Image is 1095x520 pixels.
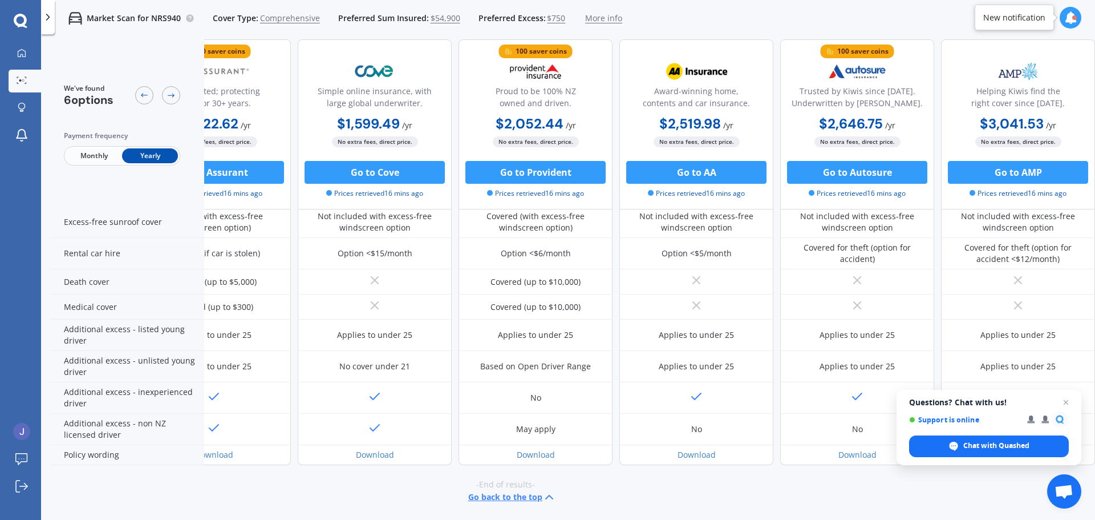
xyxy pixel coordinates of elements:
[64,83,113,94] span: We've found
[168,248,260,259] div: Covered (if car is stolen)
[1046,120,1056,131] span: / yr
[490,276,581,288] div: Covered (up to $10,000)
[50,414,204,445] div: Additional excess - non NZ licensed driver
[819,115,883,132] b: $2,646.75
[980,329,1056,341] div: Applies to under 25
[950,242,1086,265] div: Covered for theft (option for accident <$12/month)
[165,188,262,199] span: Prices retrieved 16 mins ago
[241,120,251,131] span: / yr
[809,188,906,199] span: Prices retrieved 16 mins ago
[970,188,1066,199] span: Prices retrieved 16 mins ago
[195,449,233,460] a: Download
[339,361,410,372] div: No cover under 21
[547,13,565,24] span: $750
[66,148,122,163] span: Monthly
[87,13,181,24] p: Market Scan for NRS940
[566,120,576,131] span: / yr
[659,115,721,132] b: $2,519.98
[68,11,82,25] img: car.f15378c7a67c060ca3f3.svg
[980,361,1056,372] div: Applies to under 25
[50,207,204,238] div: Excess-free sunroof cover
[305,161,445,184] button: Go to Cove
[176,329,252,341] div: Applies to under 25
[678,449,716,460] a: Download
[480,361,591,372] div: Based on Open Driver Range
[213,13,258,24] span: Cover Type:
[145,211,282,233] div: Covered (with excess-free windscreen option)
[723,120,733,131] span: / yr
[338,248,412,259] div: Option <$15/month
[659,361,734,372] div: Applies to under 25
[980,115,1044,132] b: $3,041.53
[64,92,113,107] span: 6 options
[909,416,1019,424] span: Support is online
[175,301,253,313] div: Covered (up to $300)
[326,188,423,199] span: Prices retrieved 16 mins ago
[487,188,584,199] span: Prices retrieved 16 mins ago
[194,46,245,57] div: 100 saver coins
[493,136,579,147] span: No extra fees, direct price.
[356,449,394,460] a: Download
[852,424,863,435] div: No
[306,211,443,233] div: Not included with excess-free windscreen option
[629,85,764,114] div: Award-winning home, contents and car insurance.
[820,361,895,372] div: Applies to under 25
[885,120,895,131] span: / yr
[654,136,740,147] span: No extra fees, direct price.
[337,57,412,86] img: Cove.webp
[659,57,734,86] img: AA.webp
[1047,474,1081,509] a: Open chat
[787,161,927,184] button: Go to Autosure
[490,301,581,313] div: Covered (up to $10,000)
[337,115,400,132] b: $1,599.49
[476,479,535,490] span: -End of results-
[789,242,926,265] div: Covered for theft (option for accident)
[691,424,702,435] div: No
[505,47,513,55] img: points
[338,13,429,24] span: Preferred Sum Insured:
[337,329,412,341] div: Applies to under 25
[628,211,765,233] div: Not included with excess-free windscreen option
[50,351,204,382] div: Additional excess - unlisted young driver
[983,12,1045,23] div: New notification
[50,238,204,269] div: Rental car hire
[975,136,1061,147] span: No extra fees, direct price.
[948,161,1088,184] button: Go to AMP
[147,85,281,114] div: NZ operated; protecting Kiwis for 30+ years.
[50,295,204,320] div: Medical cover
[837,46,889,57] div: 100 saver coins
[50,382,204,414] div: Additional excess - inexperienced driver
[307,85,442,114] div: Simple online insurance, with large global underwriter.
[648,188,745,199] span: Prices retrieved 16 mins ago
[659,329,734,341] div: Applies to under 25
[820,329,895,341] div: Applies to under 25
[662,248,732,259] div: Option <$5/month
[468,85,603,114] div: Proud to be 100% NZ owned and driven.
[177,115,238,132] b: $1,622.62
[790,85,924,114] div: Trusted by Kiwis since [DATE]. Underwritten by [PERSON_NAME].
[963,441,1029,451] span: Chat with Quashed
[530,392,541,404] div: No
[950,211,1086,233] div: Not included with excess-free windscreen option
[626,161,766,184] button: Go to AA
[496,115,563,132] b: $2,052.44
[176,361,252,372] div: Applies to under 25
[468,490,556,504] button: Go back to the top
[501,248,571,259] div: Option <$6/month
[144,161,284,184] button: Go to Assurant
[516,424,555,435] div: May apply
[171,276,257,288] div: Covered (up to $5,000)
[820,57,895,86] img: Autosure.webp
[13,423,30,440] img: ACg8ocKw4P5HvMCzcJRr1ts6S77yYQxGzcnYGY4LUjwRM9KFdi45oQ=s96-c
[789,211,926,233] div: Not included with excess-free windscreen option
[814,136,901,147] span: No extra fees, direct price.
[467,211,604,233] div: Covered (with excess-free windscreen option)
[465,161,606,184] button: Go to Provident
[50,320,204,351] div: Additional excess - listed young driver
[50,445,204,465] div: Policy wording
[431,13,460,24] span: $54,900
[838,449,877,460] a: Download
[171,136,257,147] span: No extra fees, direct price.
[332,136,418,147] span: No extra fees, direct price.
[909,398,1069,407] span: Questions? Chat with us!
